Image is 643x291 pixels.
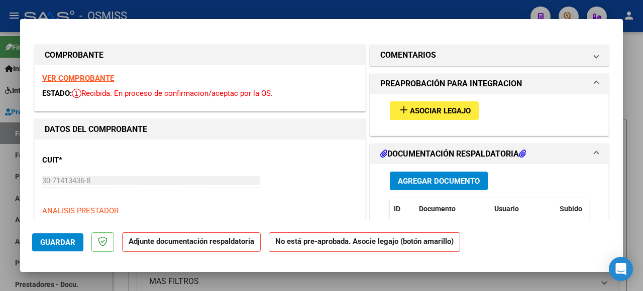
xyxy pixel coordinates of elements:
span: ANALISIS PRESTADOR [42,206,119,215]
span: Usuario [494,205,519,213]
div: Open Intercom Messenger [609,257,633,281]
datatable-header-cell: Subido [556,198,606,220]
mat-expansion-panel-header: DOCUMENTACIÓN RESPALDATORIA [370,144,608,164]
h1: COMENTARIOS [380,49,436,61]
datatable-header-cell: Usuario [490,198,556,220]
strong: Adjunte documentación respaldatoria [129,237,254,246]
span: Subido [560,205,582,213]
div: PREAPROBACIÓN PARA INTEGRACION [370,94,608,135]
span: Guardar [40,238,75,247]
mat-icon: add [398,104,410,116]
span: ESTADO: [42,89,72,98]
button: Guardar [32,233,83,251]
strong: DATOS DEL COMPROBANTE [45,124,147,134]
p: CUIT [42,155,137,166]
datatable-header-cell: Documento [415,198,490,220]
span: Recibida. En proceso de confirmacion/aceptac por la OS. [72,89,273,98]
datatable-header-cell: ID [390,198,415,220]
span: ID [394,205,400,213]
a: VER COMPROBANTE [42,74,114,83]
h1: DOCUMENTACIÓN RESPALDATORIA [380,148,526,160]
h1: PREAPROBACIÓN PARA INTEGRACION [380,78,522,90]
strong: COMPROBANTE [45,50,103,60]
mat-expansion-panel-header: COMENTARIOS [370,45,608,65]
button: Agregar Documento [390,172,488,190]
strong: No está pre-aprobada. Asocie legajo (botón amarillo) [269,232,460,252]
button: Asociar Legajo [390,101,479,120]
span: Agregar Documento [398,177,480,186]
span: Documento [419,205,456,213]
mat-expansion-panel-header: PREAPROBACIÓN PARA INTEGRACION [370,74,608,94]
span: Asociar Legajo [410,106,471,115]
